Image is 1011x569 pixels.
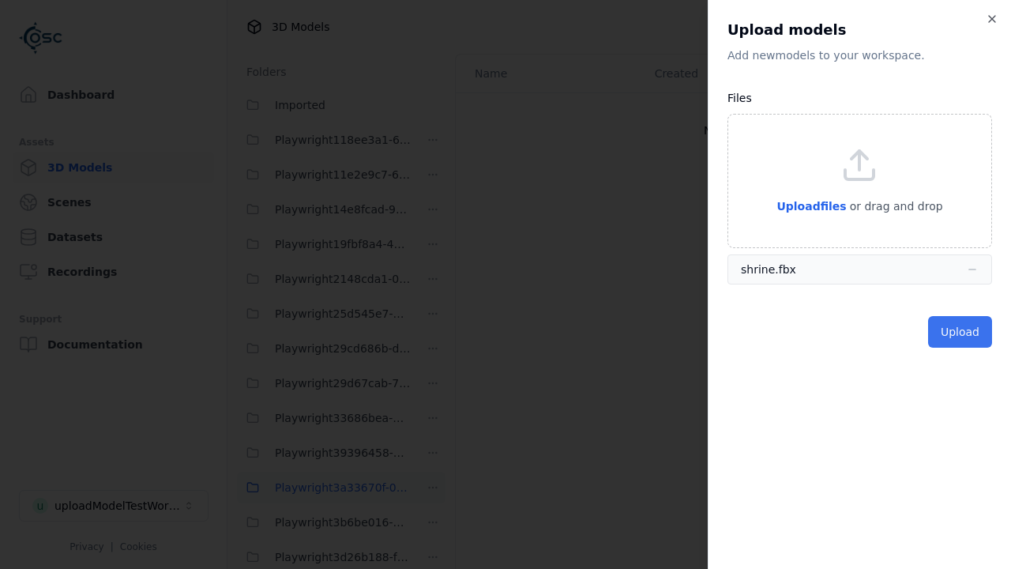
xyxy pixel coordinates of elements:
[741,262,796,277] div: shrine.fbx
[776,200,846,213] span: Upload files
[847,197,943,216] p: or drag and drop
[727,47,992,63] p: Add new model s to your workspace.
[928,316,992,348] button: Upload
[727,92,752,104] label: Files
[727,19,992,41] h2: Upload models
